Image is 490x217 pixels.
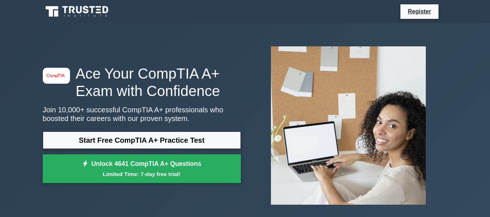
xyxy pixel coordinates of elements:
[403,7,435,16] a: Register
[52,170,232,178] small: Limited Time: 7-day free trial!
[43,132,241,149] a: Start Free CompTIA A+ Practice Test
[43,65,241,100] h1: Ace Your CompTIA A+ Exam with Confidence
[43,105,241,123] p: Join 10,000+ successful CompTIA A+ professionals who boosted their careers with our proven system.
[43,154,241,183] a: Unlock 4641 CompTIA A+ QuestionsLimited Time: 7-day free trial!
